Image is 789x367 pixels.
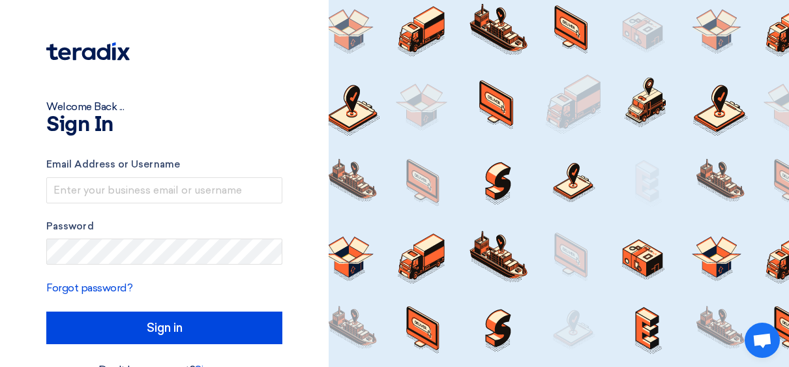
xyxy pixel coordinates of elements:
input: Enter your business email or username [46,177,282,203]
label: Password [46,219,282,234]
label: Email Address or Username [46,157,282,172]
div: Welcome Back ... [46,99,282,115]
img: Teradix logo [46,42,130,61]
input: Sign in [46,312,282,344]
h1: Sign In [46,115,282,136]
a: Forgot password? [46,282,132,294]
div: Open chat [745,323,780,358]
